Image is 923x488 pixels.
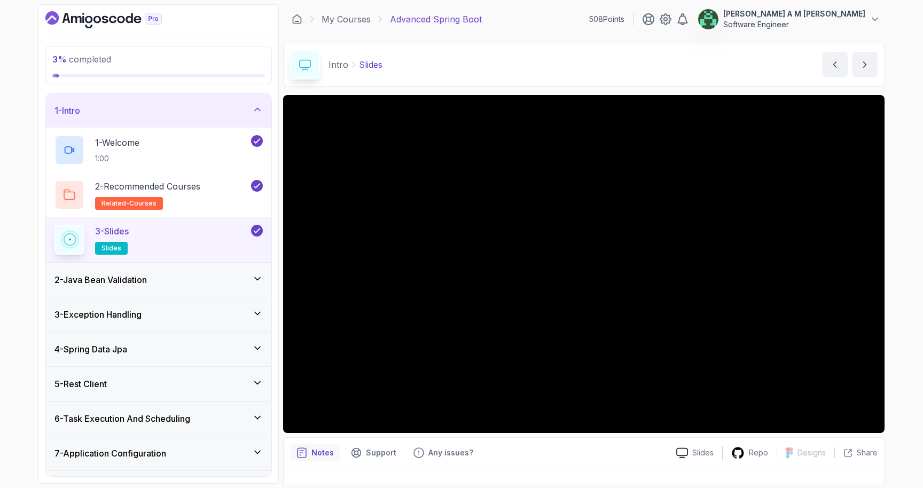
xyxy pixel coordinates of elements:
button: Share [834,447,878,458]
p: Slides [692,447,714,458]
span: 3 % [52,54,67,65]
span: slides [101,244,121,253]
button: notes button [290,444,340,461]
button: Support button [345,444,403,461]
p: Support [366,447,396,458]
h3: 2 - Java Bean Validation [54,273,147,286]
p: 3 - Slides [95,225,129,238]
p: 1 - Welcome [95,136,139,149]
button: previous content [822,52,848,77]
h3: 1 - Intro [54,104,80,117]
a: Dashboard [45,11,186,28]
a: Slides [668,447,722,459]
button: 3-Exception Handling [46,297,271,332]
button: 2-Recommended Coursesrelated-courses [54,180,263,210]
h3: 5 - Rest Client [54,377,107,390]
p: Advanced Spring Boot [390,13,482,26]
button: Feedback button [407,444,480,461]
button: 4-Spring Data Jpa [46,332,271,366]
button: 1-Intro [46,93,271,128]
button: 2-Java Bean Validation [46,263,271,297]
button: 5-Rest Client [46,367,271,401]
p: 508 Points [589,14,624,25]
p: Slides [359,58,382,71]
p: Software Engineer [723,19,865,30]
img: user profile image [698,9,718,29]
button: 1-Welcome1:00 [54,135,263,165]
span: completed [52,54,111,65]
span: related-courses [101,199,157,208]
h3: 7 - Application Configuration [54,447,166,460]
p: Designs [797,447,826,458]
a: Dashboard [292,14,302,25]
p: Intro [328,58,348,71]
p: Share [857,447,878,458]
h3: 6 - Task Execution And Scheduling [54,412,190,425]
p: Notes [311,447,334,458]
a: Repo [723,446,777,460]
h3: 3 - Exception Handling [54,308,142,321]
button: user profile image[PERSON_NAME] A M [PERSON_NAME]Software Engineer [698,9,880,30]
a: My Courses [322,13,371,26]
p: Any issues? [428,447,473,458]
p: 1:00 [95,153,139,164]
h3: 4 - Spring Data Jpa [54,343,127,356]
p: [PERSON_NAME] A M [PERSON_NAME] [723,9,865,19]
button: next content [852,52,878,77]
button: 3-Slidesslides [54,225,263,255]
button: 7-Application Configuration [46,436,271,470]
p: Repo [749,447,768,458]
button: 6-Task Execution And Scheduling [46,402,271,436]
p: 2 - Recommended Courses [95,180,200,193]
